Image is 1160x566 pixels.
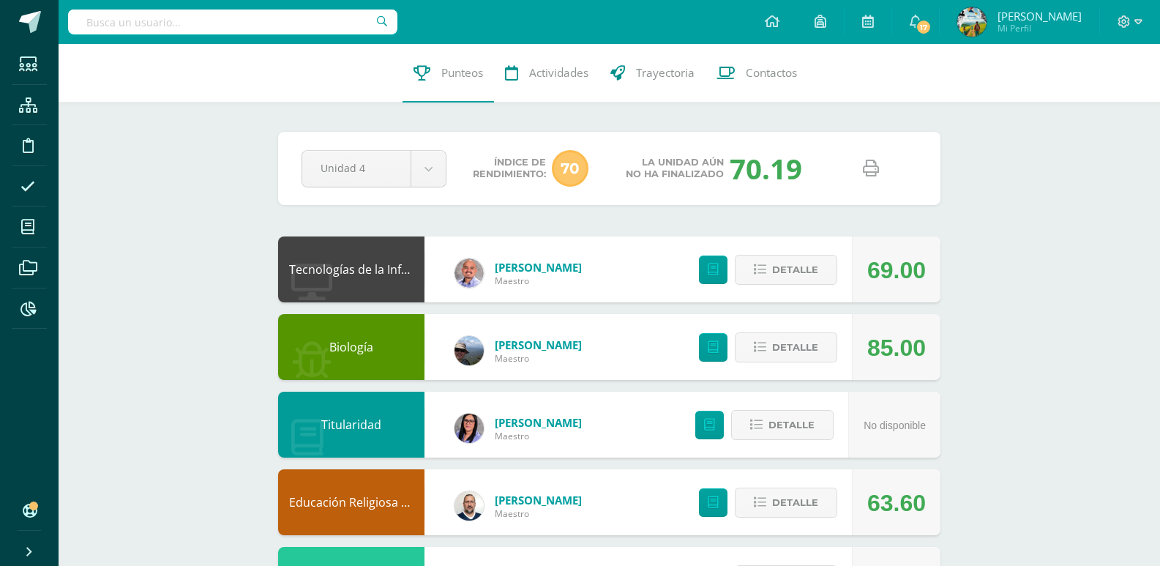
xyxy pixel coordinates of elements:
[289,494,441,510] a: Educación Religiosa Escolar
[495,493,582,507] a: [PERSON_NAME]
[735,332,837,362] button: Detalle
[735,488,837,518] button: Detalle
[636,65,695,81] span: Trayectoria
[495,507,582,520] span: Maestro
[957,7,987,37] img: 68dc05d322f312bf24d9602efa4c3a00.png
[321,417,381,433] a: Titularidad
[867,470,926,536] div: 63.60
[403,44,494,103] a: Punteos
[599,44,706,103] a: Trayectoria
[321,151,392,185] span: Unidad 4
[772,489,818,516] span: Detalle
[867,315,926,381] div: 85.00
[495,415,582,430] a: [PERSON_NAME]
[731,410,834,440] button: Detalle
[454,336,484,365] img: 5e952bed91828fffc449ceb1b345eddb.png
[529,65,588,81] span: Actividades
[278,237,424,302] div: Tecnologías de la Información y la Comunicación
[867,237,926,303] div: 69.00
[772,334,818,361] span: Detalle
[735,255,837,285] button: Detalle
[916,19,932,35] span: 17
[998,9,1082,23] span: [PERSON_NAME]
[772,256,818,283] span: Detalle
[289,261,558,278] a: Tecnologías de la Información y la Comunicación
[998,22,1082,34] span: Mi Perfil
[495,260,582,275] a: [PERSON_NAME]
[454,414,484,443] img: f299a6914324fd9fb9c4d26292297a76.png
[706,44,808,103] a: Contactos
[302,151,446,187] a: Unidad 4
[454,258,484,288] img: f4ddca51a09d81af1cee46ad6847c426.png
[495,275,582,287] span: Maestro
[278,469,424,535] div: Educación Religiosa Escolar
[278,314,424,380] div: Biología
[329,339,373,355] a: Biología
[552,150,588,187] span: 70
[495,338,582,352] a: [PERSON_NAME]
[730,149,802,187] div: 70.19
[746,65,797,81] span: Contactos
[864,420,926,431] span: No disponible
[473,157,546,180] span: Índice de Rendimiento:
[278,392,424,458] div: Titularidad
[495,430,582,442] span: Maestro
[626,157,724,180] span: La unidad aún no ha finalizado
[494,44,599,103] a: Actividades
[768,412,815,439] span: Detalle
[68,10,397,34] input: Busca un usuario...
[454,491,484,521] img: 0a7d3388a1c2f08b55b75cf801b20128.png
[441,65,483,81] span: Punteos
[495,352,582,365] span: Maestro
